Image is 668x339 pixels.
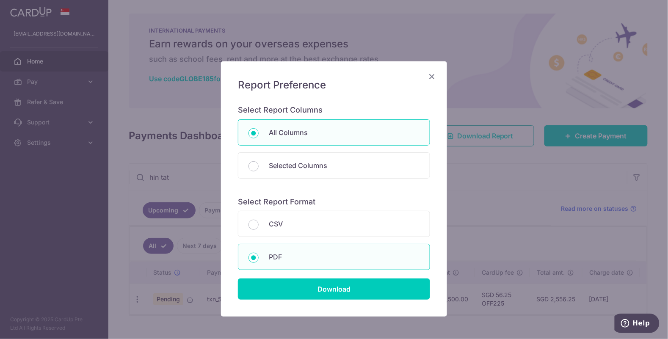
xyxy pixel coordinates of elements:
[269,127,420,138] p: All Columns
[269,160,420,171] p: Selected Columns
[615,314,660,335] iframe: Opens a widget where you can find more information
[238,278,430,300] input: Download
[238,197,430,207] h6: Select Report Format
[427,72,437,82] button: Close
[269,252,420,262] p: PDF
[238,105,430,115] h6: Select Report Columns
[269,219,420,229] p: CSV
[238,78,430,92] h5: Report Preference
